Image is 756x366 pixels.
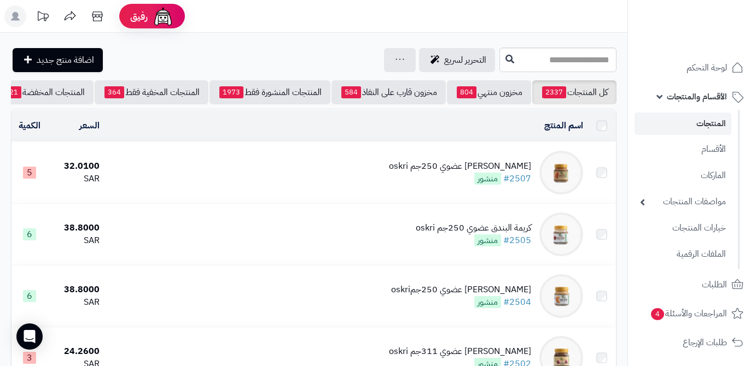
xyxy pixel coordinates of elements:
div: Open Intercom Messenger [16,323,43,350]
div: SAR [52,234,100,247]
a: اسم المنتج [544,119,583,132]
a: مواصفات المنتجات [635,190,731,214]
span: الطلبات [702,277,727,292]
div: كريمة البندق عضوي 250جم oskri [416,222,531,234]
a: مخزون منتهي804 [447,80,531,104]
a: التحرير لسريع [419,48,495,72]
a: #2505 [503,234,531,247]
div: 32.0100 [52,160,100,173]
a: مخزون قارب على النفاذ584 [332,80,446,104]
div: [PERSON_NAME] عضوي 311جم oskri [389,345,531,358]
div: SAR [52,173,100,185]
span: 21 [6,86,21,98]
span: 584 [341,86,361,98]
span: اضافة منتج جديد [37,54,94,67]
span: المراجعات والأسئلة [650,306,727,321]
div: [PERSON_NAME] عضوي 250جم oskri [389,160,531,173]
div: 38.8000 [52,284,100,296]
a: المنتجات المنشورة فقط1973 [210,80,330,104]
a: لوحة التحكم [635,55,749,81]
a: الطلبات [635,271,749,298]
a: #2504 [503,296,531,309]
span: 804 [457,86,476,98]
a: #2507 [503,172,531,185]
a: كل المنتجات2337 [532,80,617,104]
a: الملفات الرقمية [635,243,731,266]
span: 1973 [219,86,243,98]
span: الأقسام والمنتجات [667,89,727,104]
span: 2337 [542,86,566,98]
span: لوحة التحكم [687,60,727,75]
span: منشور [474,173,501,185]
div: 38.8000 [52,222,100,234]
div: 24.2600 [52,345,100,358]
img: كريمة البندق عضوي 250جم oskri [539,212,583,256]
img: كاجو مطحون عضوي 250جمoskri [539,274,583,318]
a: المنتجات المخفية فقط364 [95,80,208,104]
img: ai-face.png [152,5,174,27]
a: الماركات [635,164,731,187]
a: اضافة منتج جديد [13,48,103,72]
span: 364 [104,86,124,98]
span: 6 [23,228,36,240]
a: طلبات الإرجاع [635,329,749,356]
span: رفيق [130,10,148,23]
a: الأقسام [635,138,731,161]
div: SAR [52,296,100,309]
span: منشور [474,296,501,308]
a: تحديثات المنصة [29,5,56,30]
span: 4 [651,308,664,320]
a: السعر [79,119,100,132]
div: [PERSON_NAME] عضوي 250جمoskri [391,284,531,296]
a: الكمية [19,119,40,132]
span: 3 [23,352,36,364]
a: المراجعات والأسئلة4 [635,300,749,327]
span: منشور [474,234,501,246]
span: طلبات الإرجاع [683,335,727,350]
span: التحرير لسريع [444,54,486,67]
span: 5 [23,167,36,179]
span: 6 [23,290,36,302]
a: خيارات المنتجات [635,216,731,240]
img: لوز مطحون عضوي 250جم oskri [539,151,583,194]
a: المنتجات [635,113,731,135]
